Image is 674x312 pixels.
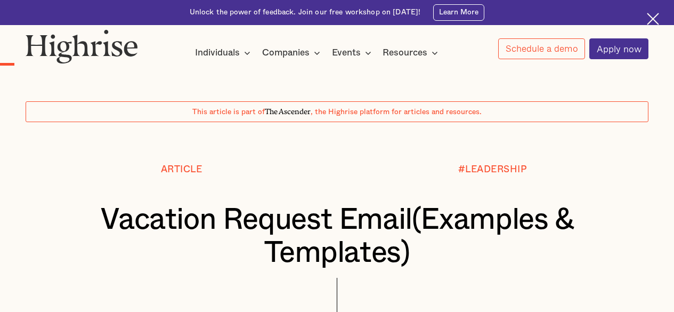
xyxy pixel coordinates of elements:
[383,46,441,59] div: Resources
[161,164,202,175] div: Article
[498,38,585,59] a: Schedule a demo
[433,4,485,21] a: Learn More
[195,46,254,59] div: Individuals
[647,13,659,25] img: Cross icon
[265,106,311,115] span: The Ascender
[190,7,421,18] div: Unlock the power of feedback. Join our free workshop on [DATE]!
[192,108,265,116] span: This article is part of
[458,164,527,175] div: #LEADERSHIP
[26,29,138,63] img: Highrise logo
[262,46,310,59] div: Companies
[332,46,361,59] div: Events
[262,46,323,59] div: Companies
[332,46,375,59] div: Events
[383,46,427,59] div: Resources
[311,108,482,116] span: , the Highrise platform for articles and resources.
[589,38,648,59] a: Apply now
[195,46,240,59] div: Individuals
[52,204,622,270] h1: Vacation Request Email(Examples & Templates)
